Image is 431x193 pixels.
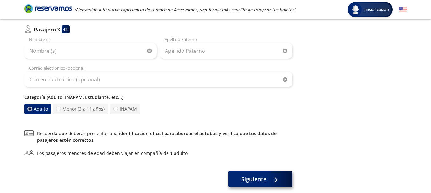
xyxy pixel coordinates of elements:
span: Recuerda que deberás presentar una [37,130,292,143]
i: Brand Logo [24,4,72,13]
input: Nombre (s) [24,43,157,59]
button: Siguiente [228,171,292,187]
em: ¡Bienvenido a la nueva experiencia de compra de Reservamos, una forma más sencilla de comprar tus... [75,7,296,13]
span: Siguiente [241,175,266,183]
p: Pasajero 3 [34,26,60,33]
label: Adulto [24,104,51,114]
label: Menor (3 a 11 años) [53,104,108,114]
label: INAPAM [110,104,140,114]
button: English [399,6,407,14]
span: Iniciar sesión [362,6,391,13]
a: identificación oficial para abordar el autobús y verifica que tus datos de pasajeros estén correc... [37,130,277,143]
div: 42 [62,25,70,33]
input: Correo electrónico (opcional) [24,72,292,87]
a: Brand Logo [24,4,72,15]
input: Apellido Paterno [160,43,292,59]
p: Categoría (Adulto, INAPAM, Estudiante, etc...) [24,94,292,100]
div: Los pasajeros menores de edad deben viajar en compañía de 1 adulto [37,150,188,156]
